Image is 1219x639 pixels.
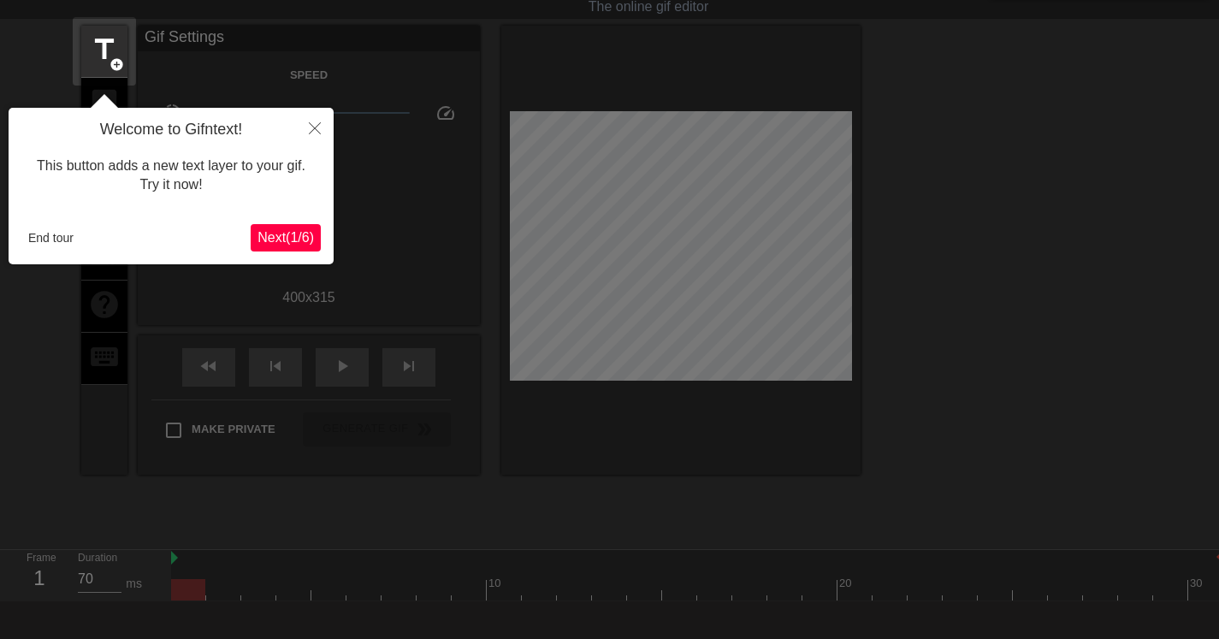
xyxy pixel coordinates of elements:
[21,139,321,212] div: This button adds a new text layer to your gif. Try it now!
[21,121,321,139] h4: Welcome to Gifntext!
[21,225,80,251] button: End tour
[257,230,314,245] span: Next ( 1 / 6 )
[251,224,321,251] button: Next
[296,108,334,147] button: Close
